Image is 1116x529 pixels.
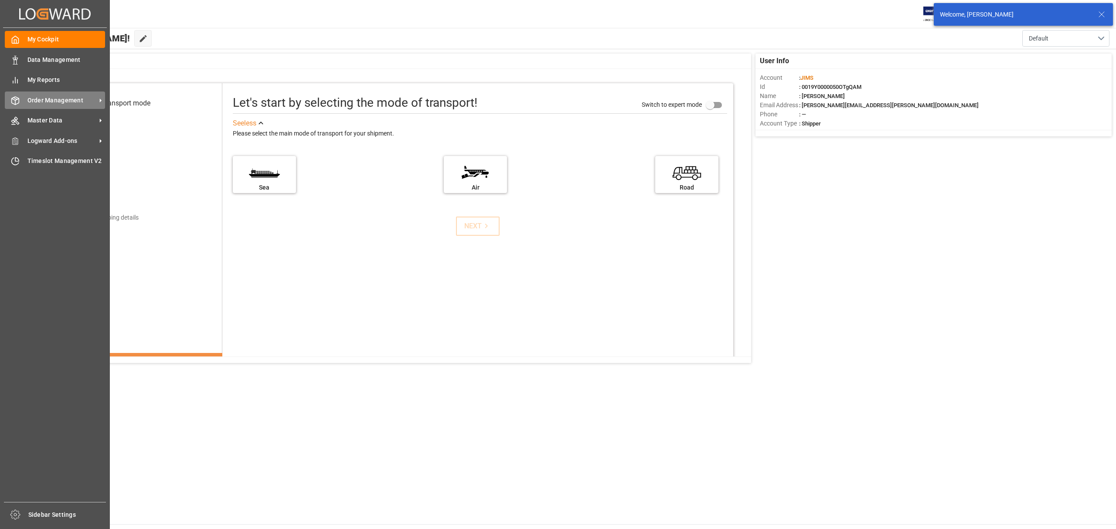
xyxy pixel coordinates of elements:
span: My Cockpit [27,35,105,44]
button: NEXT [456,217,500,236]
div: Welcome, [PERSON_NAME] [940,10,1090,19]
span: Logward Add-ons [27,136,96,146]
a: My Reports [5,71,105,88]
div: Please select the main mode of transport for your shipment. [233,129,727,139]
button: open menu [1022,30,1109,47]
span: : Shipper [799,120,821,127]
a: My Cockpit [5,31,105,48]
span: Account Type [760,119,799,128]
div: Air [448,183,503,192]
span: User Info [760,56,789,66]
img: Exertis%20JAM%20-%20Email%20Logo.jpg_1722504956.jpg [923,7,953,22]
div: Select transport mode [83,98,150,109]
span: Master Data [27,116,96,125]
div: See less [233,118,256,129]
span: Sidebar Settings [28,510,106,519]
span: Id [760,82,799,92]
div: Sea [237,183,292,192]
div: Add shipping details [84,213,139,222]
a: Data Management [5,51,105,68]
span: Default [1029,34,1048,43]
span: : [799,75,813,81]
span: : — [799,111,806,118]
span: : 0019Y0000050OTgQAM [799,84,861,90]
span: Order Management [27,96,96,105]
a: Timeslot Management V2 [5,153,105,170]
span: Switch to expert mode [642,101,702,108]
span: My Reports [27,75,105,85]
span: Data Management [27,55,105,64]
span: Name [760,92,799,101]
div: NEXT [464,221,491,231]
span: : [PERSON_NAME][EMAIL_ADDRESS][PERSON_NAME][DOMAIN_NAME] [799,102,979,109]
span: Phone [760,110,799,119]
span: Timeslot Management V2 [27,156,105,166]
span: Account [760,73,799,82]
span: JIMS [800,75,813,81]
span: : [PERSON_NAME] [799,93,845,99]
span: Email Address [760,101,799,110]
div: Road [660,183,714,192]
div: Let's start by selecting the mode of transport! [233,94,477,112]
